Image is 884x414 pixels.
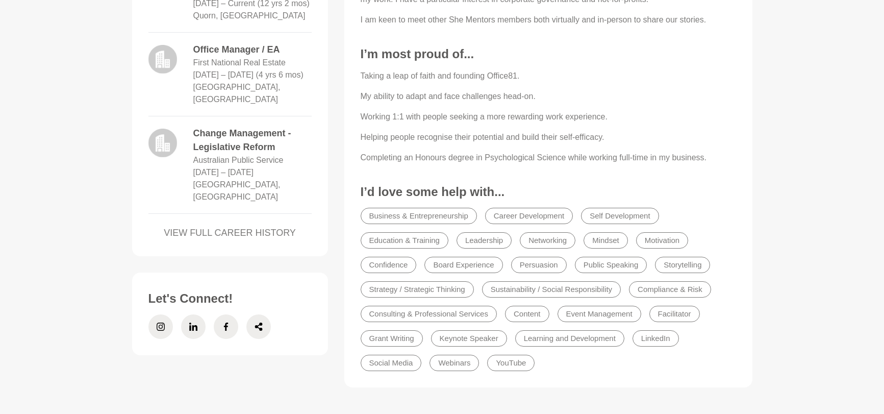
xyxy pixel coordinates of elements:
dd: April 2008 – October 2012 (4 yrs 6 mos) [193,69,304,81]
dd: [GEOGRAPHIC_DATA], [GEOGRAPHIC_DATA] [193,179,312,203]
dd: Change Management - Legislative Reform [193,127,312,154]
p: My ability to adapt and face challenges head-on. [361,90,736,103]
dd: Office Manager / EA [193,43,312,57]
p: I am keen to meet other She Mentors members both virtually and in-person to share our stories. [361,14,736,26]
h3: I’d love some help with... [361,184,736,200]
a: VIEW FULL CAREER HISTORY [148,226,312,240]
h3: Let's Connect! [148,291,312,306]
p: Completing an Honours degree in Psychological Science while working full-time in my business. [361,152,736,164]
p: Working 1:1 with people seeking a more rewarding work experience. [361,111,736,123]
time: [DATE] – [DATE] (4 yrs 6 mos) [193,70,304,79]
p: Taking a leap of faith and founding Office81. [361,70,736,82]
dd: Australian Public Service [193,154,284,166]
a: LinkedIn [181,314,206,339]
dd: 2007 – 2008 [193,166,254,179]
a: Instagram [148,314,173,339]
dd: First National Real Estate [193,57,286,69]
img: logo [148,45,177,74]
a: Share [246,314,271,339]
dd: [GEOGRAPHIC_DATA], [GEOGRAPHIC_DATA] [193,81,312,106]
time: [DATE] – [DATE] [193,168,254,177]
dd: Quorn, [GEOGRAPHIC_DATA] [193,10,306,22]
a: Facebook [214,314,238,339]
p: Helping people recognise their potential and build their self-efficacy. [361,131,736,143]
img: logo [148,129,177,157]
h3: I’m most proud of... [361,46,736,62]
